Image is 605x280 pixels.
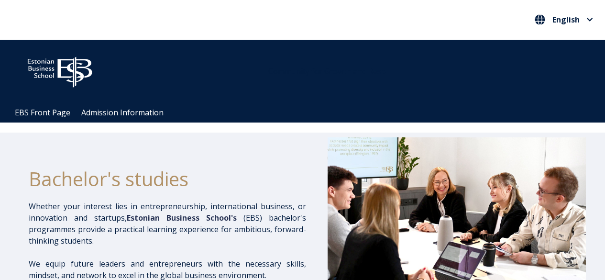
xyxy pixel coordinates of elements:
[81,107,164,118] a: Admission Information
[29,201,306,246] p: Whether your interest lies in entrepreneurship, international business, or innovation and startup...
[29,167,306,191] h1: Bachelor's studies
[268,66,386,77] span: Community for Growth and Resp
[532,12,595,28] nav: Select your language
[19,49,100,90] img: ebs_logo2016_white
[10,103,605,123] div: Navigation Menu
[552,16,580,23] span: English
[15,107,70,118] a: EBS Front Page
[532,12,595,27] button: English
[127,213,237,223] span: Estonian Business School's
